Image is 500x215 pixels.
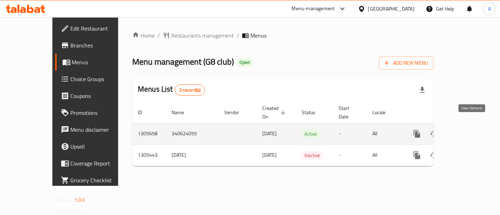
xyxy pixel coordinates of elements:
[237,58,253,67] div: Open
[71,92,130,100] span: Coupons
[262,150,277,159] span: [DATE]
[224,108,248,117] span: Vendor
[55,172,136,189] a: Grocery Checklist
[55,71,136,87] a: Choice Groups
[71,176,130,184] span: Grocery Checklist
[132,31,155,40] a: Home
[56,195,73,204] span: Version:
[372,108,395,117] span: Locale
[132,123,166,144] td: 1305658
[237,59,253,65] span: Open
[166,123,219,144] td: 340624055
[55,87,136,104] a: Coupons
[72,58,130,66] span: Menus
[171,31,234,40] span: Restaurants management
[55,54,136,71] a: Menus
[367,123,403,144] td: All
[403,102,482,123] th: Actions
[367,144,403,166] td: All
[132,102,482,166] table: enhanced table
[385,59,428,67] span: Add New Menu
[132,54,234,70] span: Menu management ( G8 club )
[302,151,323,159] span: Inactive
[163,31,234,40] a: Restaurants management
[55,138,136,155] a: Upsell
[138,108,151,117] span: ID
[425,147,442,164] button: Change Status
[71,24,130,33] span: Edit Restaurant
[55,20,136,37] a: Edit Restaurant
[262,104,288,121] span: Created On
[132,144,166,166] td: 1305443
[292,5,335,13] div: Menu-management
[74,195,85,204] span: 1.0.0
[379,57,434,70] button: Add New Menu
[71,41,130,50] span: Branches
[55,155,136,172] a: Coverage Report
[250,31,267,40] span: Menus
[55,37,136,54] a: Branches
[166,144,219,166] td: [DATE]
[158,31,160,40] li: /
[368,5,415,13] div: [GEOGRAPHIC_DATA]
[71,109,130,117] span: Promotions
[414,82,431,98] div: Export file
[262,129,277,138] span: [DATE]
[71,159,130,168] span: Coverage Report
[55,104,136,121] a: Promotions
[71,75,130,83] span: Choice Groups
[175,87,205,93] span: 2 record(s)
[409,147,425,164] button: more
[71,125,130,134] span: Menu disclaimer
[55,121,136,138] a: Menu disclaimer
[425,125,442,142] button: Change Status
[71,142,130,151] span: Upsell
[172,108,193,117] span: Name
[333,144,367,166] td: -
[237,31,239,40] li: /
[333,123,367,144] td: -
[138,84,205,96] h2: Menus List
[132,31,434,40] nav: breadcrumb
[175,84,205,96] div: Total records count
[339,104,358,121] span: Start Date
[488,5,491,13] span: A
[302,130,320,138] span: Active
[302,108,325,117] span: Status
[409,125,425,142] button: more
